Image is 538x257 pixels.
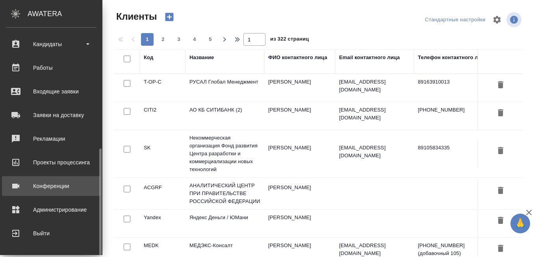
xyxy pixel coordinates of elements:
td: [PERSON_NAME] [264,140,335,168]
td: АО КБ СИТИБАНК (2) [186,102,264,130]
span: Посмотреть информацию [506,12,523,27]
span: 2 [157,35,169,43]
div: Проекты процессинга [6,156,96,168]
button: 4 [188,33,201,46]
div: Название [189,54,214,61]
span: Клиенты [114,10,157,23]
button: 5 [204,33,217,46]
div: Заявки на доставку [6,109,96,121]
p: [EMAIL_ADDRESS][DOMAIN_NAME] [339,78,410,94]
div: Входящие заявки [6,86,96,97]
button: Удалить [494,106,507,121]
td: АНАЛИТИЧЕСКИЙ ЦЕНТР ПРИ ПРАВИТЕЛЬСТВЕ РОССИЙСКОЙ ФЕДЕРАЦИИ [186,178,264,209]
button: Удалить [494,242,507,256]
a: Заявки на доставку [2,105,100,125]
span: 5 [204,35,217,43]
button: Удалить [494,214,507,228]
td: CITI2 [140,102,186,130]
td: [PERSON_NAME] [264,74,335,102]
p: 89105834335 [418,144,489,152]
div: Кандидаты [6,38,96,50]
p: [EMAIL_ADDRESS][DOMAIN_NAME] [339,106,410,122]
td: [PERSON_NAME] [264,102,335,130]
a: Администрирование [2,200,100,220]
button: 3 [173,33,185,46]
div: Работы [6,62,96,74]
td: SK [140,140,186,168]
button: Создать [160,10,179,24]
div: Конференции [6,180,96,192]
p: [EMAIL_ADDRESS][DOMAIN_NAME] [339,144,410,160]
p: 89163910013 [418,78,489,86]
p: [PHONE_NUMBER] [418,106,489,114]
td: [PERSON_NAME] [264,180,335,207]
div: AWATERA [28,6,102,22]
span: Настроить таблицу [488,10,506,29]
span: 🙏 [514,215,527,232]
div: Email контактного лица [339,54,400,61]
a: Конференции [2,176,100,196]
a: Выйти [2,223,100,243]
a: Работы [2,58,100,78]
td: Некоммерческая организация Фонд развития Центра разработки и коммерциализации новых технологий [186,130,264,177]
td: Яндекс Деньги / ЮМани [186,210,264,237]
span: 3 [173,35,185,43]
button: Удалить [494,78,507,93]
span: 4 [188,35,201,43]
div: split button [423,14,488,26]
td: РУСАЛ Глобал Менеджмент [186,74,264,102]
button: Удалить [494,144,507,158]
td: [PERSON_NAME] [264,210,335,237]
a: Входящие заявки [2,82,100,101]
div: Выйти [6,227,96,239]
button: Удалить [494,184,507,198]
div: ФИО контактного лица [268,54,327,61]
a: Проекты процессинга [2,153,100,172]
span: из 322 страниц [270,34,309,46]
button: 🙏 [510,214,530,233]
div: Код [144,54,153,61]
div: Рекламации [6,133,96,145]
td: Yandex [140,210,186,237]
td: T-OP-C [140,74,186,102]
div: Телефон контактного лица [418,54,488,61]
div: Администрирование [6,204,96,216]
a: Рекламации [2,129,100,149]
td: ACGRF [140,180,186,207]
button: 2 [157,33,169,46]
